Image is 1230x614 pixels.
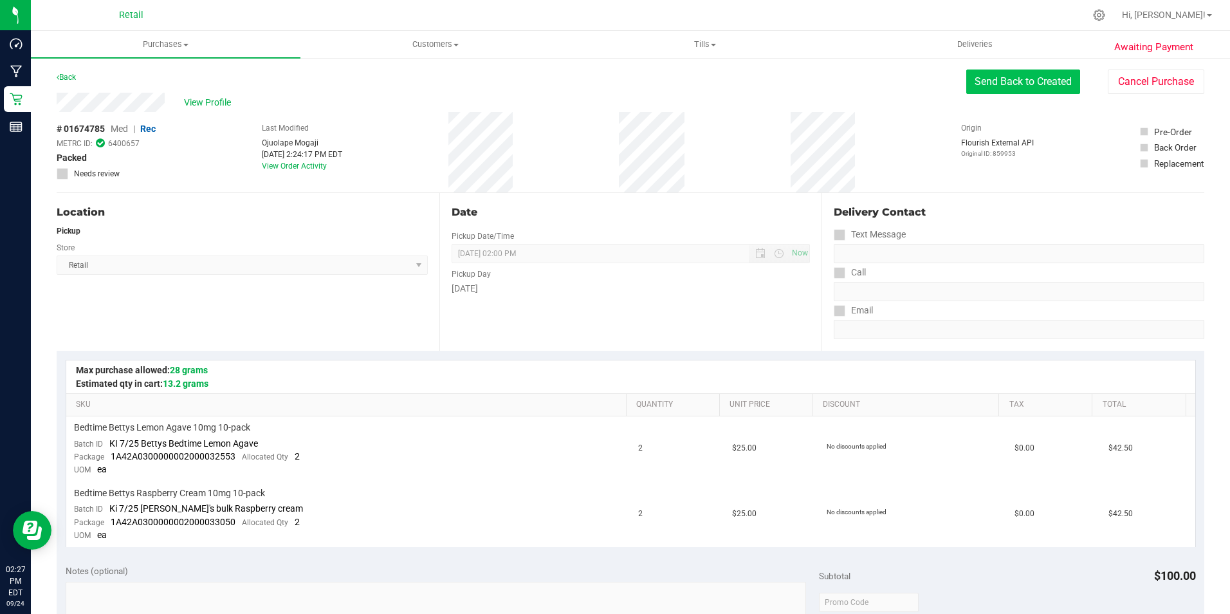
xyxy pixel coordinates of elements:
[961,122,982,134] label: Origin
[834,263,866,282] label: Call
[840,31,1110,58] a: Deliveries
[10,65,23,78] inline-svg: Manufacturing
[57,242,75,254] label: Store
[76,400,621,410] a: SKU
[1154,569,1196,582] span: $100.00
[74,452,104,461] span: Package
[74,440,103,449] span: Batch ID
[74,465,91,474] span: UOM
[74,505,103,514] span: Batch ID
[1014,508,1034,520] span: $0.00
[10,120,23,133] inline-svg: Reports
[834,244,1204,263] input: Format: (999) 999-9999
[74,168,120,180] span: Needs review
[97,464,107,474] span: ea
[300,31,570,58] a: Customers
[1154,141,1197,154] div: Back Order
[262,149,342,160] div: [DATE] 2:24:17 PM EDT
[827,443,886,450] span: No discounts applied
[834,205,1204,220] div: Delivery Contact
[966,70,1080,94] button: Send Back to Created
[242,452,288,461] span: Allocated Qty
[638,508,643,520] span: 2
[10,93,23,106] inline-svg: Retail
[452,282,811,295] div: [DATE]
[57,227,80,236] strong: Pickup
[1014,442,1034,454] span: $0.00
[111,517,235,527] span: 1A42A0300000002000033050
[1009,400,1087,410] a: Tax
[1108,70,1204,94] button: Cancel Purchase
[827,508,886,516] span: No discounts applied
[74,487,265,499] span: Bedtime Bettys Raspberry Cream 10mg 10-pack
[74,422,250,434] span: Bedtime Bettys Lemon Agave 10mg 10-pack
[819,571,850,581] span: Subtotal
[940,39,1010,50] span: Deliveries
[1108,508,1133,520] span: $42.50
[31,31,300,58] a: Purchases
[819,593,919,612] input: Promo Code
[452,230,514,242] label: Pickup Date/Time
[452,205,811,220] div: Date
[834,282,1204,301] input: Format: (999) 999-9999
[823,400,994,410] a: Discount
[13,511,51,550] iframe: Resource center
[1103,400,1180,410] a: Total
[262,162,327,171] a: View Order Activity
[163,378,208,389] span: 13.2 grams
[111,451,235,461] span: 1A42A0300000002000032553
[108,138,140,149] span: 6400657
[119,10,143,21] span: Retail
[57,122,105,136] span: # 01674785
[111,124,128,134] span: Med
[1091,9,1107,21] div: Manage settings
[571,39,840,50] span: Tills
[57,138,93,149] span: METRC ID:
[636,400,714,410] a: Quantity
[6,564,25,599] p: 02:27 PM EDT
[452,268,491,280] label: Pickup Day
[301,39,569,50] span: Customers
[1114,40,1193,55] span: Awaiting Payment
[638,442,643,454] span: 2
[242,518,288,527] span: Allocated Qty
[57,73,76,82] a: Back
[109,438,258,449] span: KI 7/25 Bettys Bedtime Lemon Agave
[57,205,428,220] div: Location
[262,137,342,149] div: Ojuolape Mogaji
[57,151,87,165] span: Packed
[1154,126,1192,138] div: Pre-Order
[1108,442,1133,454] span: $42.50
[96,137,105,149] span: In Sync
[571,31,840,58] a: Tills
[730,400,807,410] a: Unit Price
[184,96,235,109] span: View Profile
[76,378,208,389] span: Estimated qty in cart:
[140,124,156,134] span: Rec
[295,451,300,461] span: 2
[295,517,300,527] span: 2
[74,518,104,527] span: Package
[732,508,757,520] span: $25.00
[74,531,91,540] span: UOM
[1154,157,1204,170] div: Replacement
[262,122,309,134] label: Last Modified
[76,365,208,375] span: Max purchase allowed:
[10,37,23,50] inline-svg: Dashboard
[31,39,300,50] span: Purchases
[961,137,1034,158] div: Flourish External API
[109,503,303,514] span: Ki 7/25 [PERSON_NAME]'s bulk Raspberry cream
[66,566,128,576] span: Notes (optional)
[133,124,135,134] span: |
[961,149,1034,158] p: Original ID: 859953
[6,599,25,608] p: 09/24
[732,442,757,454] span: $25.00
[170,365,208,375] span: 28 grams
[97,530,107,540] span: ea
[834,301,873,320] label: Email
[1122,10,1206,20] span: Hi, [PERSON_NAME]!
[834,225,906,244] label: Text Message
